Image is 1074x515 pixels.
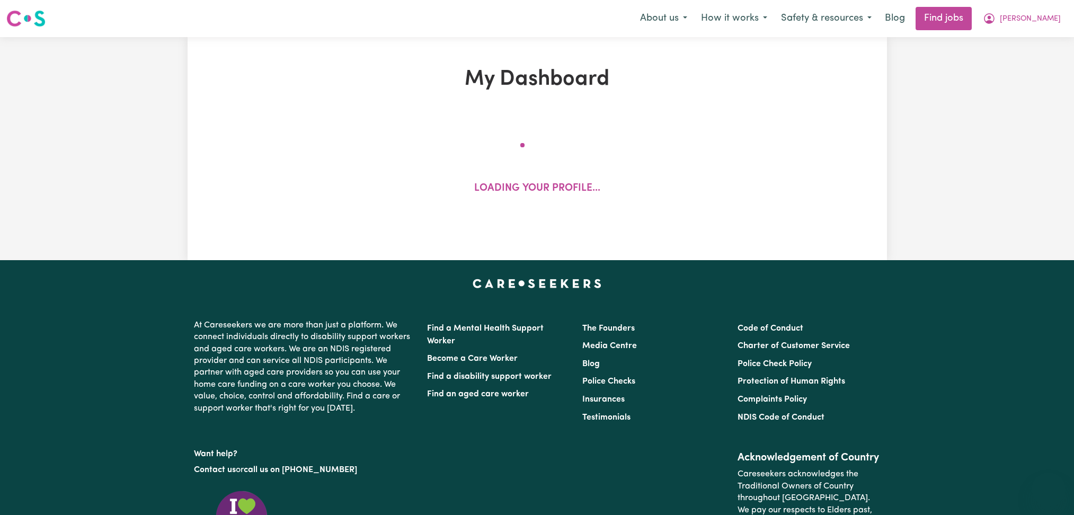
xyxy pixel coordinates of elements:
a: Find a Mental Health Support Worker [427,324,544,345]
iframe: Button to launch messaging window [1032,473,1066,507]
button: How it works [694,7,774,30]
img: Careseekers logo [6,9,46,28]
a: Media Centre [582,342,637,350]
a: Blog [878,7,911,30]
a: Find jobs [916,7,972,30]
a: Protection of Human Rights [738,377,845,386]
button: Safety & resources [774,7,878,30]
p: or [194,460,414,480]
a: Careseekers logo [6,6,46,31]
a: NDIS Code of Conduct [738,413,824,422]
p: Loading your profile... [474,181,600,197]
h1: My Dashboard [310,67,764,92]
h2: Acknowledgement of Country [738,451,880,464]
a: The Founders [582,324,635,333]
a: Code of Conduct [738,324,803,333]
span: [PERSON_NAME] [1000,13,1061,25]
a: Blog [582,360,600,368]
p: Want help? [194,444,414,460]
a: Police Checks [582,377,635,386]
a: Charter of Customer Service [738,342,850,350]
a: Become a Care Worker [427,354,518,363]
a: Careseekers home page [473,279,601,288]
p: At Careseekers we are more than just a platform. We connect individuals directly to disability su... [194,315,414,419]
button: About us [633,7,694,30]
a: Insurances [582,395,625,404]
a: call us on [PHONE_NUMBER] [244,466,357,474]
a: Testimonials [582,413,631,422]
a: Find an aged care worker [427,390,529,398]
a: Complaints Policy [738,395,807,404]
a: Police Check Policy [738,360,812,368]
a: Contact us [194,466,236,474]
a: Find a disability support worker [427,372,552,381]
button: My Account [976,7,1068,30]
